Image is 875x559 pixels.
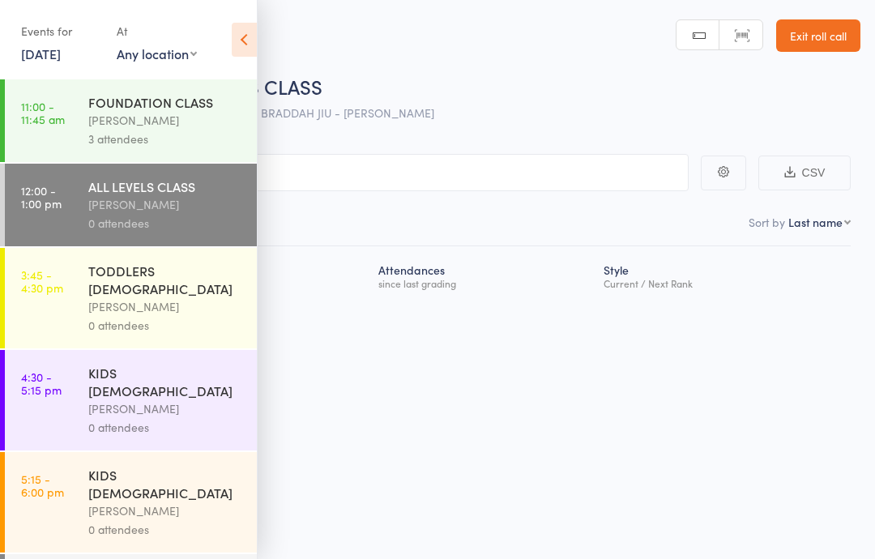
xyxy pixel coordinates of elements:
time: 4:30 - 5:15 pm [21,370,62,396]
div: Next Payment [157,254,373,297]
div: [PERSON_NAME] [88,501,243,520]
div: 0 attendees [88,418,243,437]
button: CSV [758,156,851,190]
div: [PERSON_NAME] [88,195,243,214]
div: KIDS [DEMOGRAPHIC_DATA] [88,466,243,501]
input: Search by name [24,154,689,191]
div: Atten­dances [372,254,597,297]
div: Current / Next Rank [604,278,844,288]
div: KIDS [DEMOGRAPHIC_DATA] [88,364,243,399]
a: 3:45 -4:30 pmTODDLERS [DEMOGRAPHIC_DATA][PERSON_NAME]0 attendees [5,248,257,348]
a: 11:00 -11:45 amFOUNDATION CLASS[PERSON_NAME]3 attendees [5,79,257,162]
div: Last name [788,214,843,230]
time: 11:00 - 11:45 am [21,100,65,126]
div: 0 attendees [88,316,243,335]
a: 12:00 -1:00 pmALL LEVELS CLASS[PERSON_NAME]0 attendees [5,164,257,246]
div: since last grading [378,278,591,288]
div: At [117,18,197,45]
div: Events for [21,18,100,45]
time: 5:15 - 6:00 pm [21,472,64,498]
span: BRADDAH JIU - [PERSON_NAME] [261,105,434,121]
div: [PERSON_NAME] [88,399,243,418]
div: 3 attendees [88,130,243,148]
a: 5:15 -6:00 pmKIDS [DEMOGRAPHIC_DATA][PERSON_NAME]0 attendees [5,452,257,553]
div: FOUNDATION CLASS [88,93,243,111]
div: Any location [117,45,197,62]
label: Sort by [749,214,785,230]
div: [PERSON_NAME] [88,297,243,316]
div: TODDLERS [DEMOGRAPHIC_DATA] [88,262,243,297]
div: 0 attendees [88,214,243,233]
a: Exit roll call [776,19,860,52]
div: [PERSON_NAME] [88,111,243,130]
time: 3:45 - 4:30 pm [21,268,63,294]
div: Style [597,254,851,297]
time: 12:00 - 1:00 pm [21,184,62,210]
div: 0 attendees [88,520,243,539]
div: ALL LEVELS CLASS [88,177,243,195]
a: [DATE] [21,45,61,62]
a: 4:30 -5:15 pmKIDS [DEMOGRAPHIC_DATA][PERSON_NAME]0 attendees [5,350,257,450]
